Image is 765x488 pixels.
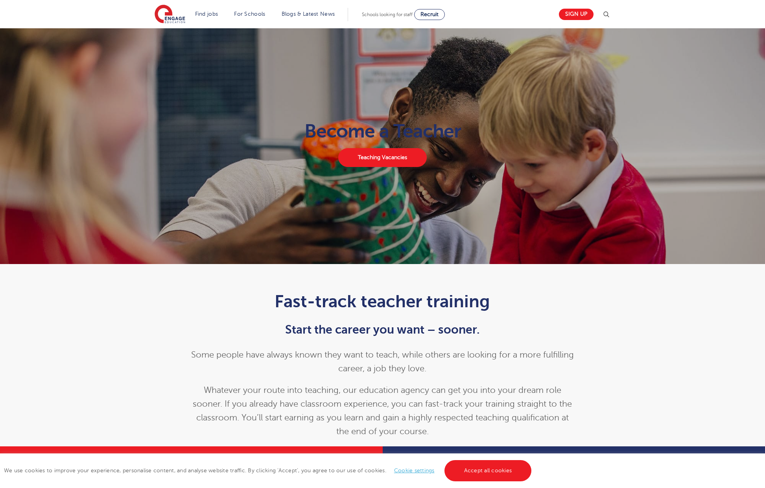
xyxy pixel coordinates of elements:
[444,460,532,481] a: Accept all cookies
[195,11,218,17] a: Find jobs
[4,468,533,473] span: We use cookies to improve your experience, personalise content, and analyse website traffic. By c...
[362,12,413,17] span: Schools looking for staff
[191,350,574,373] span: Some people have always known they want to teach, while others are looking for a more fulfilling ...
[559,9,594,20] a: Sign up
[420,11,439,17] span: Recruit
[193,385,572,436] span: Whatever your route into teaching, our education agency can get you into your dream role sooner. ...
[190,292,575,311] h1: Fast-track teacher training
[414,9,445,20] a: Recruit
[338,148,426,167] a: Teaching Vacancies
[234,11,265,17] a: For Schools
[394,468,435,473] a: Cookie settings
[282,11,335,17] a: Blogs & Latest News
[285,323,480,336] b: Start the career you want – sooner.
[150,122,615,141] h1: Become a Teacher
[155,5,185,24] img: Engage Education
